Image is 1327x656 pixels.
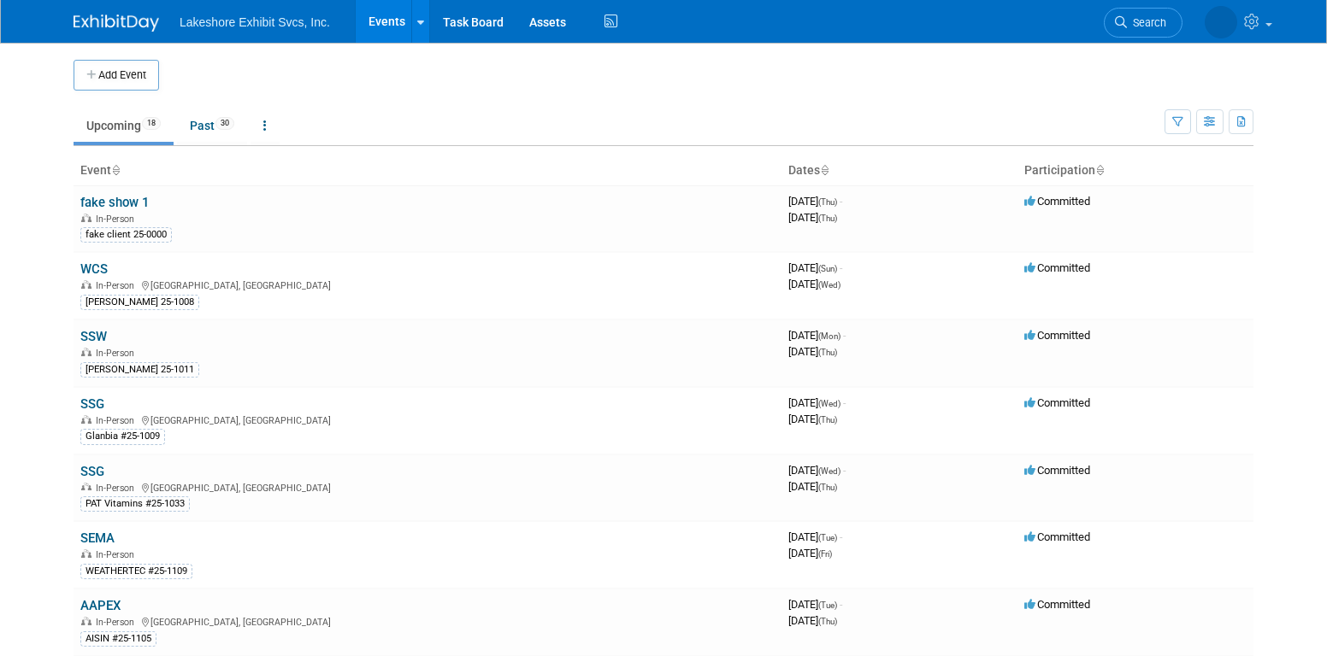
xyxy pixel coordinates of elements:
[80,564,192,579] div: WEATHERTEC #25-1109
[1017,156,1253,185] th: Participation
[96,348,139,359] span: In-Person
[818,399,840,408] span: (Wed)
[96,415,139,426] span: In-Person
[80,329,107,344] a: SSW
[1024,329,1090,342] span: Committed
[818,348,837,357] span: (Thu)
[215,117,234,130] span: 30
[74,60,159,91] button: Add Event
[80,362,199,378] div: [PERSON_NAME] 25-1011
[788,598,842,611] span: [DATE]
[840,261,842,274] span: -
[80,631,156,647] div: AISIN #25-1105
[818,280,840,290] span: (Wed)
[843,464,846,477] span: -
[1127,16,1166,29] span: Search
[80,227,172,243] div: fake client 25-0000
[80,614,775,628] div: [GEOGRAPHIC_DATA], [GEOGRAPHIC_DATA]
[80,261,108,277] a: WCS
[788,547,832,559] span: [DATE]
[80,496,190,512] div: PAT Vitamins #25-1033
[788,329,846,342] span: [DATE]
[788,261,842,274] span: [DATE]
[96,280,139,291] span: In-Person
[843,329,846,342] span: -
[80,480,775,494] div: [GEOGRAPHIC_DATA], [GEOGRAPHIC_DATA]
[818,197,837,207] span: (Thu)
[840,195,842,208] span: -
[80,464,104,479] a: SSG
[74,109,174,142] a: Upcoming18
[1024,261,1090,274] span: Committed
[74,15,159,32] img: ExhibitDay
[81,617,91,625] img: In-Person Event
[80,598,121,613] a: AAPEX
[80,295,199,310] div: [PERSON_NAME] 25-1008
[177,109,247,142] a: Past30
[1024,464,1090,477] span: Committed
[788,464,846,477] span: [DATE]
[142,117,161,130] span: 18
[788,345,837,358] span: [DATE]
[96,617,139,628] span: In-Person
[80,195,149,210] a: fake show 1
[788,211,837,224] span: [DATE]
[96,214,139,225] span: In-Person
[81,214,91,222] img: In-Person Event
[1205,6,1237,38] img: MICHELLE MOYA
[818,415,837,425] span: (Thu)
[1024,530,1090,543] span: Committed
[80,413,775,426] div: [GEOGRAPHIC_DATA], [GEOGRAPHIC_DATA]
[788,614,837,627] span: [DATE]
[840,530,842,543] span: -
[820,163,829,177] a: Sort by Start Date
[111,163,120,177] a: Sort by Event Name
[1024,396,1090,409] span: Committed
[80,278,775,291] div: [GEOGRAPHIC_DATA], [GEOGRAPHIC_DATA]
[80,396,104,412] a: SSG
[80,530,115,546] a: SEMA
[818,331,840,341] span: (Mon)
[180,15,330,29] span: Lakeshore Exhibit Svcs, Inc.
[74,156,781,185] th: Event
[96,483,139,494] span: In-Person
[81,549,91,558] img: In-Person Event
[818,483,837,492] span: (Thu)
[81,280,91,289] img: In-Person Event
[788,413,837,425] span: [DATE]
[781,156,1017,185] th: Dates
[1095,163,1104,177] a: Sort by Participation Type
[1104,8,1183,38] a: Search
[818,466,840,476] span: (Wed)
[818,214,837,223] span: (Thu)
[80,429,165,444] div: Glanbia #25-1009
[843,396,846,409] span: -
[81,415,91,424] img: In-Person Event
[818,617,837,626] span: (Thu)
[81,348,91,356] img: In-Person Event
[788,195,842,208] span: [DATE]
[818,549,832,559] span: (Fri)
[1024,195,1090,208] span: Committed
[818,533,837,542] span: (Tue)
[81,483,91,491] img: In-Person Event
[788,396,846,409] span: [DATE]
[818,600,837,610] span: (Tue)
[840,598,842,611] span: -
[788,480,837,493] span: [DATE]
[96,549,139,560] span: In-Person
[1024,598,1090,611] span: Committed
[818,264,837,273] span: (Sun)
[788,530,842,543] span: [DATE]
[788,278,840,290] span: [DATE]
